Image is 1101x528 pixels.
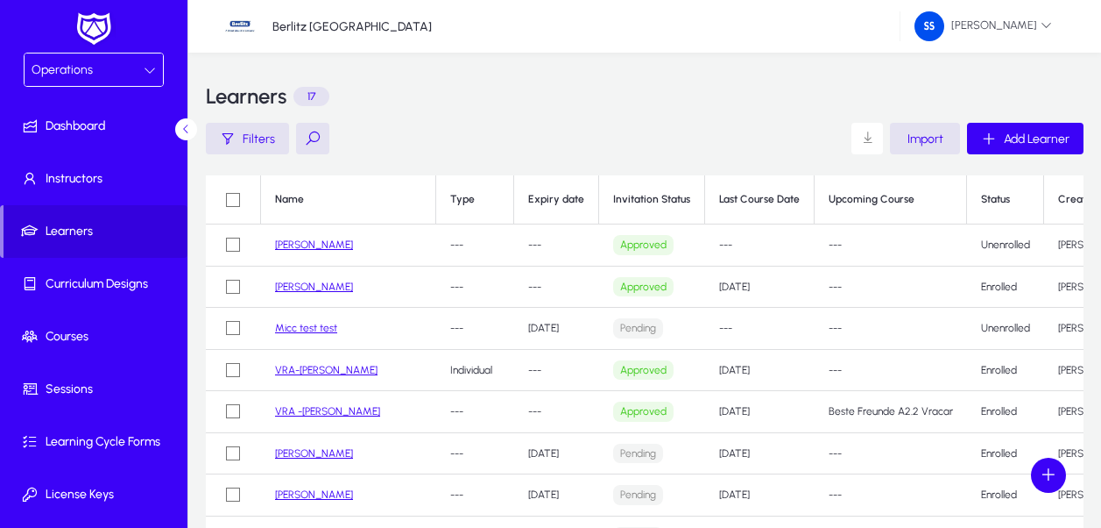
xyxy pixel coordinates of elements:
td: --- [815,474,967,517]
th: Upcoming Course [815,175,967,225]
td: [DATE] [705,350,815,392]
div: Name [275,193,304,206]
td: Beste Freunde A2.2 Vracar [815,391,967,433]
td: [DATE] [705,474,815,517]
td: --- [436,474,514,517]
a: Sessions [4,363,191,416]
p: Berlitz [GEOGRAPHIC_DATA] [272,19,432,34]
p: Pending [613,444,663,464]
td: --- [436,308,514,350]
td: [DATE] [514,474,599,517]
span: Import [907,132,943,146]
td: Enrolled [967,391,1044,433]
td: [DATE] [514,308,599,350]
span: Add Learner [1004,132,1069,146]
th: Status [967,175,1044,225]
button: Import [890,123,960,154]
a: VRA-[PERSON_NAME] [275,364,378,376]
td: --- [815,350,967,392]
p: Approved [613,360,674,381]
p: Pending [613,485,663,505]
td: Individual [436,350,514,392]
td: --- [514,225,599,267]
a: [PERSON_NAME] [275,489,353,501]
span: Sessions [4,381,191,398]
span: Learning Cycle Forms [4,433,191,451]
span: Courses [4,328,191,346]
td: Enrolled [967,350,1044,392]
td: Unenrolled [967,225,1044,267]
td: --- [436,391,514,433]
td: --- [514,350,599,392]
td: --- [436,433,514,475]
th: Expiry date [514,175,599,225]
span: License Keys [4,486,191,503]
th: Last Course Date [705,175,815,225]
div: Type [450,193,499,206]
td: [DATE] [705,391,815,433]
h3: Learners [206,86,286,107]
a: Micc test test [275,322,337,334]
td: Unenrolled [967,308,1044,350]
td: --- [705,225,815,267]
span: Dashboard [4,118,191,135]
td: [DATE] [514,433,599,475]
span: [PERSON_NAME] [914,11,1052,41]
td: --- [514,391,599,433]
a: Curriculum Designs [4,258,191,310]
td: --- [815,267,967,309]
a: Dashboard [4,100,191,153]
td: --- [705,308,815,350]
a: VRA -[PERSON_NAME] [275,405,380,417]
span: Instructors [4,170,191,188]
p: Approved [613,277,674,297]
td: --- [815,433,967,475]
span: Curriculum Designs [4,275,191,293]
td: --- [514,267,599,309]
img: 34.jpg [223,10,257,43]
button: Filters [206,123,289,154]
a: Learning Cycle Forms [4,416,191,468]
button: Add Learner [967,123,1083,154]
td: --- [815,308,967,350]
button: [PERSON_NAME] [900,11,1066,42]
td: Enrolled [967,267,1044,309]
p: Approved [613,402,674,422]
a: [PERSON_NAME] [275,447,353,460]
td: Enrolled [967,474,1044,517]
span: Filters [243,132,275,146]
td: --- [815,225,967,267]
a: [PERSON_NAME] [275,281,353,293]
td: --- [436,225,514,267]
img: white-logo.png [72,11,116,47]
td: Enrolled [967,433,1044,475]
p: 17 [293,87,329,106]
p: Approved [613,235,674,255]
a: Instructors [4,153,191,205]
td: [DATE] [705,433,815,475]
th: Invitation Status [599,175,705,225]
td: [DATE] [705,267,815,309]
div: Name [275,193,421,206]
span: Operations [32,62,93,77]
img: 163.png [914,11,944,41]
p: Pending [613,318,663,339]
span: Learners [4,223,187,240]
div: Type [450,193,475,206]
a: Courses [4,310,191,363]
td: --- [436,267,514,309]
a: [PERSON_NAME] [275,239,353,251]
a: License Keys [4,468,191,521]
